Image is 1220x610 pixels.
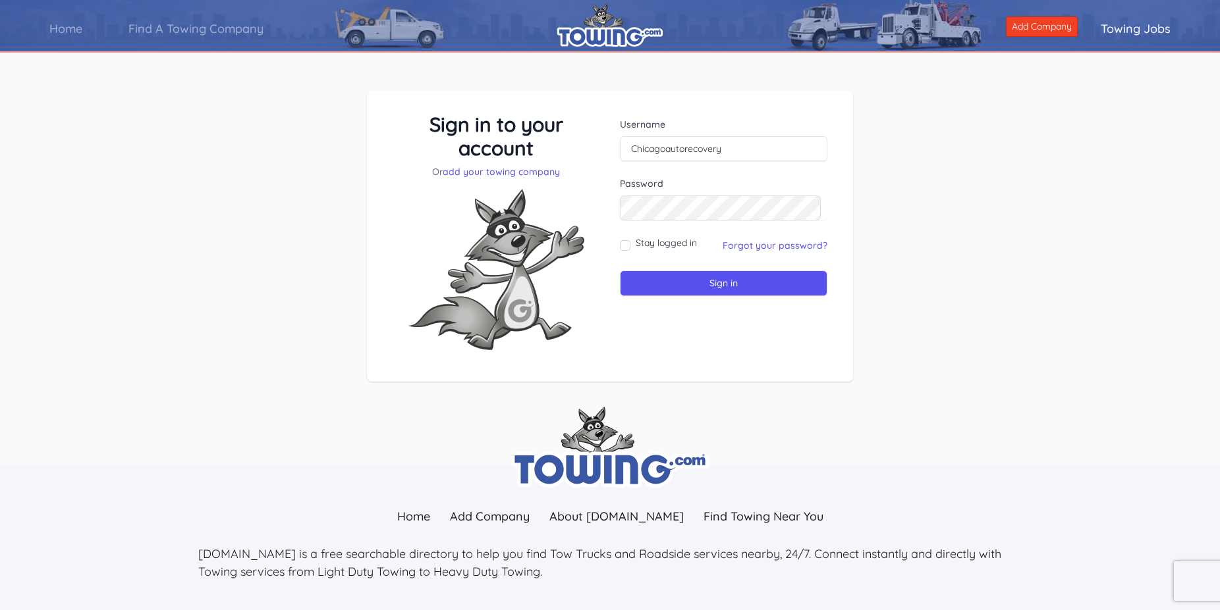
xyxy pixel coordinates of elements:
a: Add Company [440,502,540,530]
label: Stay logged in [636,236,697,249]
a: Find Towing Near You [694,502,833,530]
a: Add Company [1006,16,1078,37]
a: Home [26,10,105,47]
a: About [DOMAIN_NAME] [540,502,694,530]
a: Forgot your password? [723,240,827,251]
label: Password [620,177,827,190]
img: logo.png [557,3,663,47]
img: Fox-Excited.png [397,178,595,361]
p: Or [393,165,600,178]
img: towing [511,407,709,488]
a: Find A Towing Company [105,10,287,47]
p: [DOMAIN_NAME] is a free searchable directory to help you find Tow Trucks and Roadside services ne... [198,545,1022,580]
a: Towing Jobs [1078,10,1194,47]
a: add your towing company [443,166,560,178]
label: Username [620,118,827,131]
input: Sign in [620,270,827,296]
h3: Sign in to your account [393,113,600,160]
a: Home [387,502,440,530]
